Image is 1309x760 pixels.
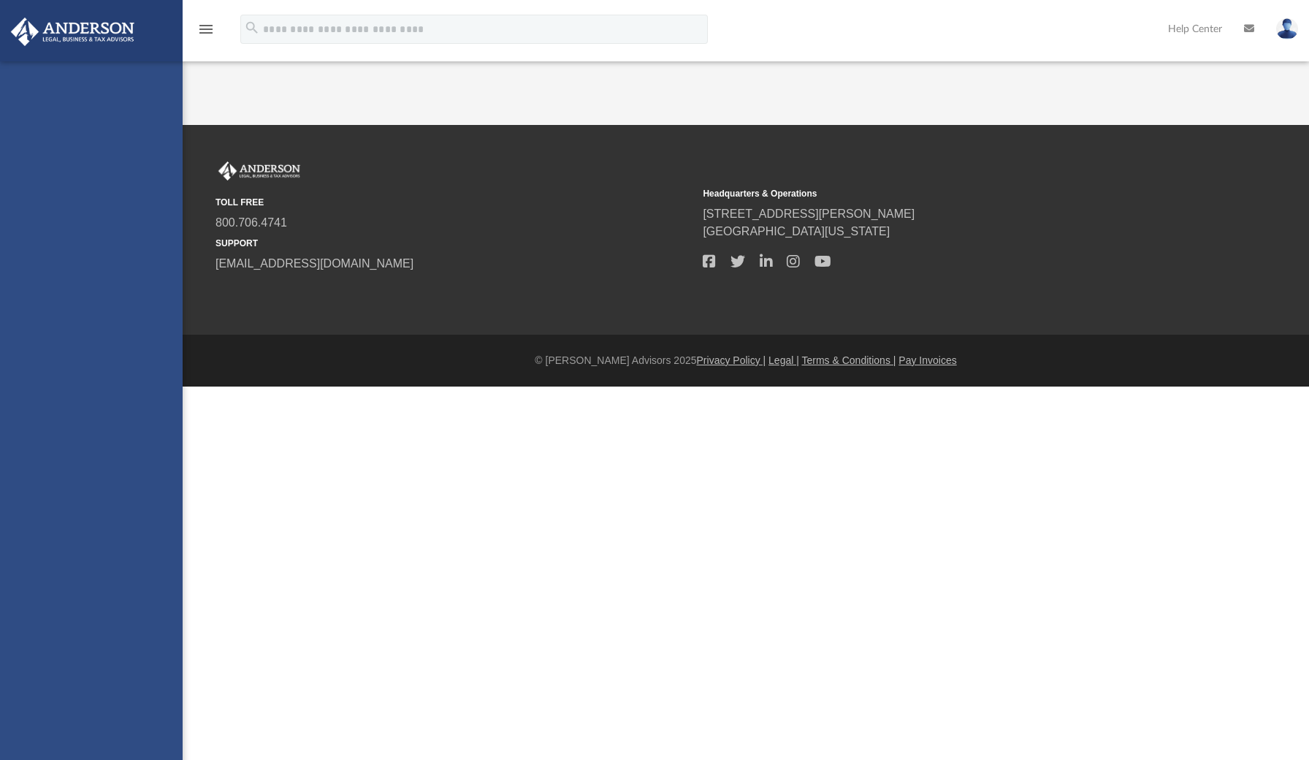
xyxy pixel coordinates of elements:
[768,354,799,366] a: Legal |
[244,20,260,36] i: search
[703,187,1180,200] small: Headquarters & Operations
[183,353,1309,368] div: © [PERSON_NAME] Advisors 2025
[197,20,215,38] i: menu
[197,28,215,38] a: menu
[7,18,139,46] img: Anderson Advisors Platinum Portal
[215,161,303,180] img: Anderson Advisors Platinum Portal
[802,354,896,366] a: Terms & Conditions |
[898,354,956,366] a: Pay Invoices
[703,225,890,237] a: [GEOGRAPHIC_DATA][US_STATE]
[215,257,413,270] a: [EMAIL_ADDRESS][DOMAIN_NAME]
[1276,18,1298,39] img: User Pic
[215,237,692,250] small: SUPPORT
[215,216,287,229] a: 800.706.4741
[697,354,766,366] a: Privacy Policy |
[215,196,692,209] small: TOLL FREE
[703,208,915,220] a: [STREET_ADDRESS][PERSON_NAME]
